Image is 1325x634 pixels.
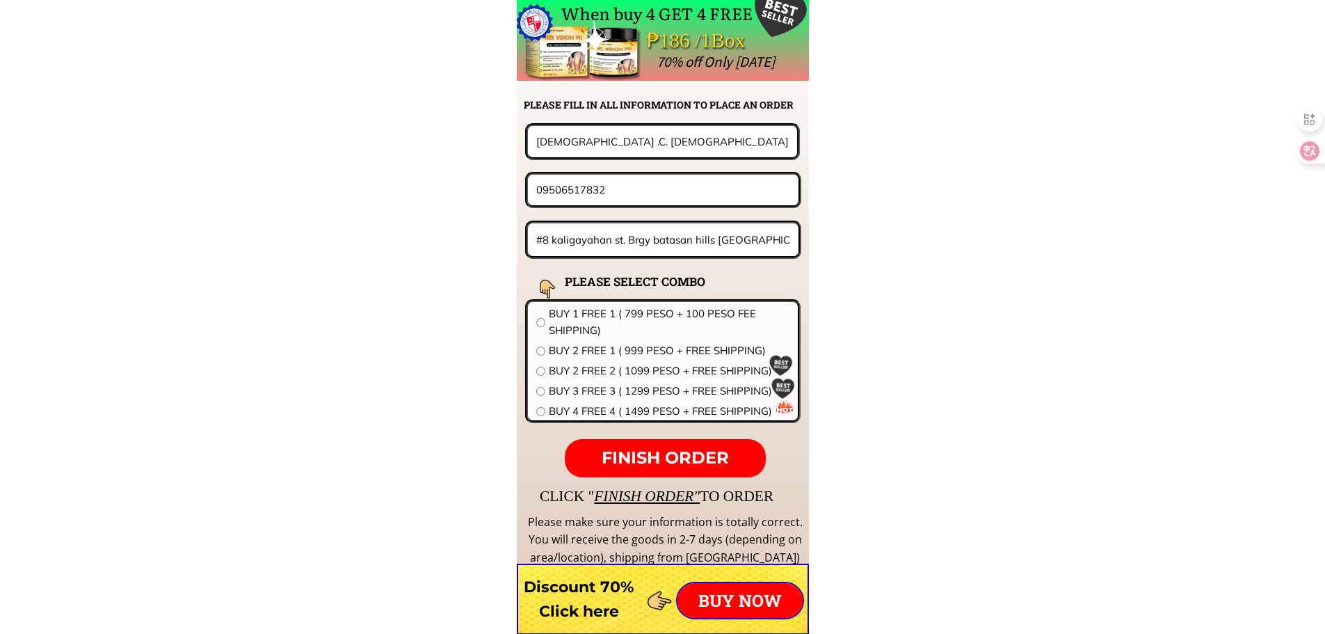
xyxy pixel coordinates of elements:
h2: PLEASE FILL IN ALL INFORMATION TO PLACE AN ORDER [524,97,808,113]
span: FINISH ORDER" [594,488,700,505]
p: BUY NOW [677,583,803,618]
span: BUY 2 FREE 1 ( 999 PESO + FREE SHIPPING) [549,342,789,359]
span: BUY 2 FREE 2 ( 1099 PESO + FREE SHIPPING) [549,363,789,379]
span: BUY 1 FREE 1 ( 799 PESO + 100 PESO FEE SHIPPING) [549,306,789,339]
div: CLICK " TO ORDER [540,484,1180,508]
div: Please make sure your information is totally correct. You will receive the goods in 2-7 days (dep... [526,514,804,567]
input: Address [533,223,794,256]
span: BUY 3 FREE 3 ( 1299 PESO + FREE SHIPPING) [549,383,789,399]
h2: PLEASE SELECT COMBO [565,272,740,291]
input: Phone number [533,175,794,205]
input: Your name [533,126,792,157]
div: 70% off Only [DATE] [657,50,1086,74]
span: BUY 4 FREE 4 ( 1499 PESO + FREE SHIPPING) [549,403,789,420]
span: FINISH ORDER [602,447,729,468]
h3: Discount 70% Click here [517,575,641,624]
div: ₱186 /1Box [647,24,785,57]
